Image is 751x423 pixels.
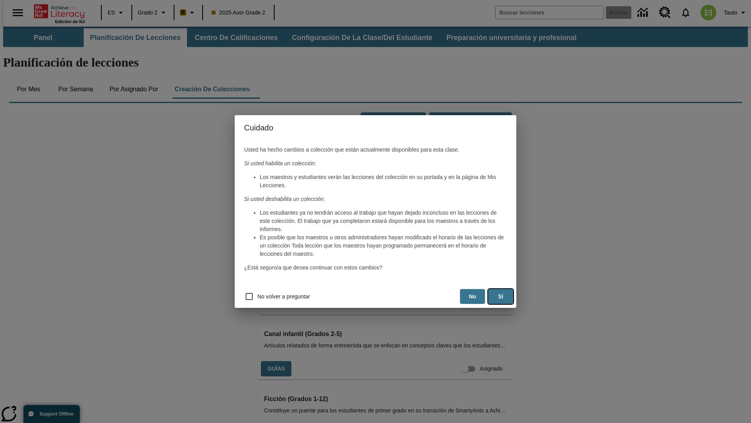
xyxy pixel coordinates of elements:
[257,293,310,301] span: No volver a preguntar
[488,289,513,304] button: Sí
[260,173,507,190] li: Los maestros y estudiantes verán las lecciones del colección en su portada y en la página de Mis ...
[460,289,485,304] button: No
[244,160,316,166] em: Si usted habilita un colección:
[235,115,516,140] h4: Cuidado
[244,264,507,272] p: ¿Está seguro/a que desea continuar con estos cambios?
[260,209,507,233] li: Los estudiantes ya no tendrán acceso al trabajo que hayan dejado inconcluso en las lecciones de e...
[244,146,507,154] p: Usted ha hecho cambios a colección que están actualmente disponibles para esta clase.
[244,196,325,202] em: Si usted deshabilita un colección:
[260,233,507,258] li: Es posible que los maestros u otros administradores hayan modificado el horario de las lecciones ...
